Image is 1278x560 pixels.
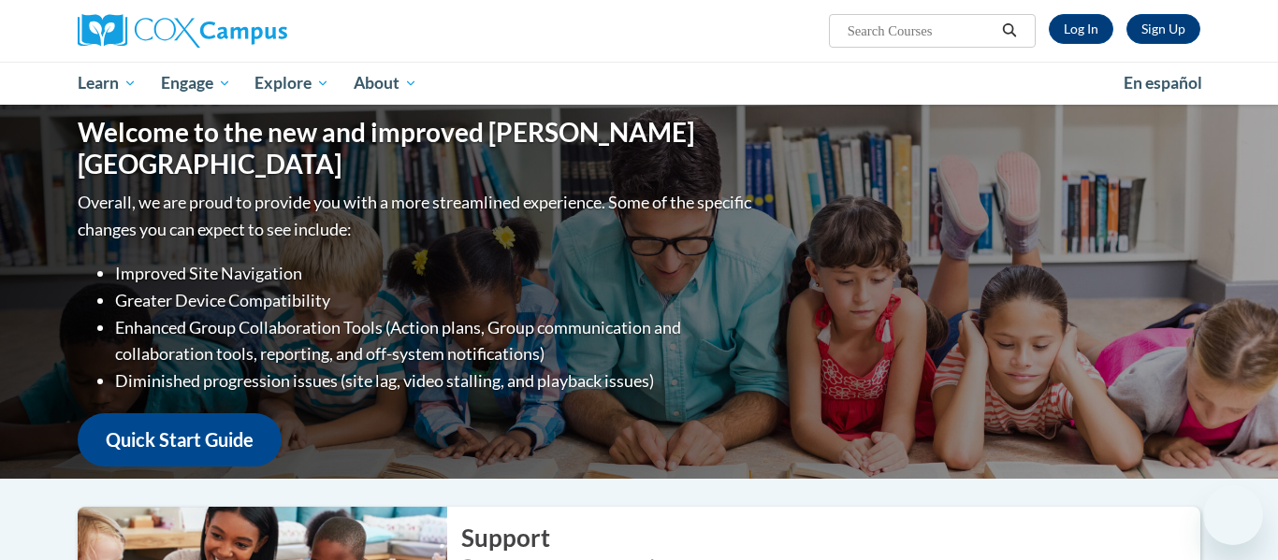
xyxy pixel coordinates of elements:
[1126,14,1200,44] a: Register
[1124,73,1202,93] span: En español
[1049,14,1113,44] a: Log In
[78,189,756,243] p: Overall, we are proud to provide you with a more streamlined experience. Some of the specific cha...
[242,62,341,105] a: Explore
[161,72,231,94] span: Engage
[354,72,417,94] span: About
[341,62,429,105] a: About
[1111,64,1214,103] a: En español
[995,20,1024,42] button: Search
[78,413,282,467] a: Quick Start Guide
[78,14,287,48] img: Cox Campus
[115,260,756,287] li: Improved Site Navigation
[254,72,329,94] span: Explore
[65,62,149,105] a: Learn
[846,20,995,42] input: Search Courses
[50,62,1228,105] div: Main menu
[115,314,756,368] li: Enhanced Group Collaboration Tools (Action plans, Group communication and collaboration tools, re...
[115,367,756,395] li: Diminished progression issues (site lag, video stalling, and playback issues)
[78,14,433,48] a: Cox Campus
[461,521,1200,554] h2: Support
[115,287,756,314] li: Greater Device Compatibility
[78,72,137,94] span: Learn
[149,62,243,105] a: Engage
[78,117,756,179] h1: Welcome to the new and improved [PERSON_NAME][GEOGRAPHIC_DATA]
[1203,485,1263,545] iframe: Button to launch messaging window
